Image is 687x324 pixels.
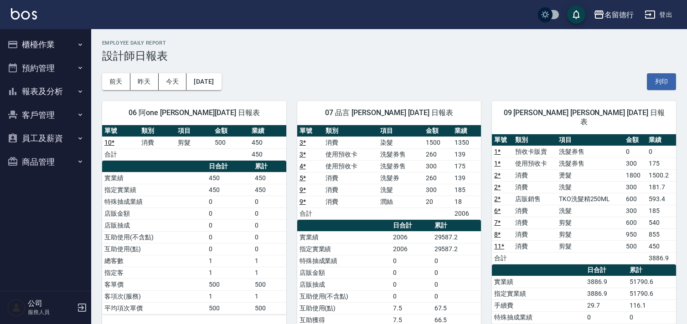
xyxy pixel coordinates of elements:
td: 500 [253,278,286,290]
td: 染髮 [378,137,423,148]
td: 450 [207,172,253,184]
td: 185 [646,205,676,217]
td: 67.5 [432,302,481,314]
td: 950 [624,228,646,240]
td: 450 [249,148,286,160]
th: 單號 [102,125,139,137]
th: 類別 [139,125,176,137]
td: 450 [207,184,253,196]
td: 1 [253,255,286,267]
td: 0 [391,267,432,278]
td: 500 [624,240,646,252]
td: 600 [624,217,646,228]
td: 3886.9 [585,276,627,288]
td: 3886.9 [585,288,627,299]
td: 0 [207,196,253,208]
td: 實業績 [492,276,585,288]
td: 消費 [513,205,557,217]
td: 剪髮 [557,217,624,228]
td: 1500.2 [646,169,676,181]
td: 0 [646,146,676,157]
td: 500 [253,302,286,314]
td: 29587.2 [432,243,481,255]
td: 1500 [424,137,452,148]
th: 類別 [513,134,557,146]
td: 20 [424,196,452,208]
th: 業績 [646,134,676,146]
td: 450 [646,240,676,252]
td: 3886.9 [646,252,676,264]
td: 1800 [624,169,646,181]
table: a dense table [102,161,286,314]
button: 名留德行 [590,5,637,24]
td: 450 [249,137,286,148]
table: a dense table [102,125,286,161]
td: 0 [253,231,286,243]
td: 0 [207,231,253,243]
button: 櫃檯作業 [4,33,88,56]
td: 洗髮 [557,205,624,217]
td: 0 [432,290,481,302]
td: 指定實業績 [297,243,391,255]
td: 0 [391,278,432,290]
th: 日合計 [585,264,627,276]
th: 累計 [627,264,676,276]
td: 300 [424,184,452,196]
button: 報表及分析 [4,80,88,103]
td: 潤絲 [378,196,423,208]
td: 1 [207,267,253,278]
td: 預收卡販賣 [513,146,557,157]
td: 139 [452,172,481,184]
td: 0 [207,208,253,219]
td: 特殊抽成業績 [297,255,391,267]
td: 消費 [513,240,557,252]
button: 列印 [647,73,676,90]
button: 前天 [102,73,130,90]
td: 互助使用(點) [297,302,391,314]
td: 0 [207,219,253,231]
td: 剪髮 [557,240,624,252]
td: 300 [424,160,452,172]
table: a dense table [492,134,676,264]
td: 店販抽成 [297,278,391,290]
td: 260 [424,148,452,160]
td: 500 [207,278,253,290]
td: 1350 [452,137,481,148]
th: 單號 [492,134,513,146]
th: 業績 [452,125,481,137]
td: 0 [432,267,481,278]
td: 總客數 [102,255,207,267]
td: 175 [646,157,676,169]
td: 剪髮 [557,228,624,240]
td: 855 [646,228,676,240]
td: 139 [452,148,481,160]
span: 07 品言 [PERSON_NAME] [DATE] 日報表 [308,108,470,117]
td: 181.7 [646,181,676,193]
td: 消費 [513,169,557,181]
td: 消費 [323,196,378,208]
td: 1 [253,290,286,302]
img: Logo [11,8,37,20]
td: 洗髮券售 [378,160,423,172]
td: 0 [253,196,286,208]
th: 金額 [424,125,452,137]
td: 0 [432,255,481,267]
td: 593.4 [646,193,676,205]
td: 洗髮 [557,181,624,193]
td: 0 [391,290,432,302]
td: 指定客 [102,267,207,278]
td: 260 [424,172,452,184]
td: 300 [624,205,646,217]
td: 1 [207,255,253,267]
td: 1 [207,290,253,302]
td: 450 [253,184,286,196]
td: 洗髮 [378,184,423,196]
td: 洗髮券售 [557,157,624,169]
h5: 公司 [28,299,74,308]
td: 店販金額 [102,208,207,219]
td: 合計 [492,252,513,264]
th: 金額 [624,134,646,146]
th: 項目 [176,125,212,137]
table: a dense table [297,125,481,220]
td: 500 [207,302,253,314]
